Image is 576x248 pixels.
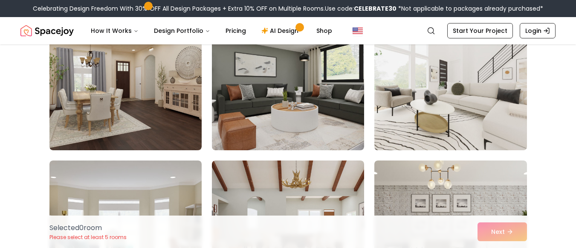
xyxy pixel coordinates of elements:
[20,22,74,39] a: Spacejoy
[325,4,397,13] span: Use code:
[49,14,202,150] img: Room room-22
[84,22,339,39] nav: Main
[255,22,308,39] a: AI Design
[310,22,339,39] a: Shop
[20,17,556,44] nav: Global
[49,234,127,241] p: Please select at least 5 rooms
[353,26,363,36] img: United States
[212,14,364,150] img: Room room-23
[219,22,253,39] a: Pricing
[49,223,127,233] p: Selected 0 room
[447,23,513,38] a: Start Your Project
[20,22,74,39] img: Spacejoy Logo
[370,10,530,154] img: Room room-24
[397,4,543,13] span: *Not applicable to packages already purchased*
[520,23,556,38] a: Login
[354,4,397,13] b: CELEBRATE30
[84,22,145,39] button: How It Works
[33,4,543,13] div: Celebrating Design Freedom With 30% OFF All Design Packages + Extra 10% OFF on Multiple Rooms.
[147,22,217,39] button: Design Portfolio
